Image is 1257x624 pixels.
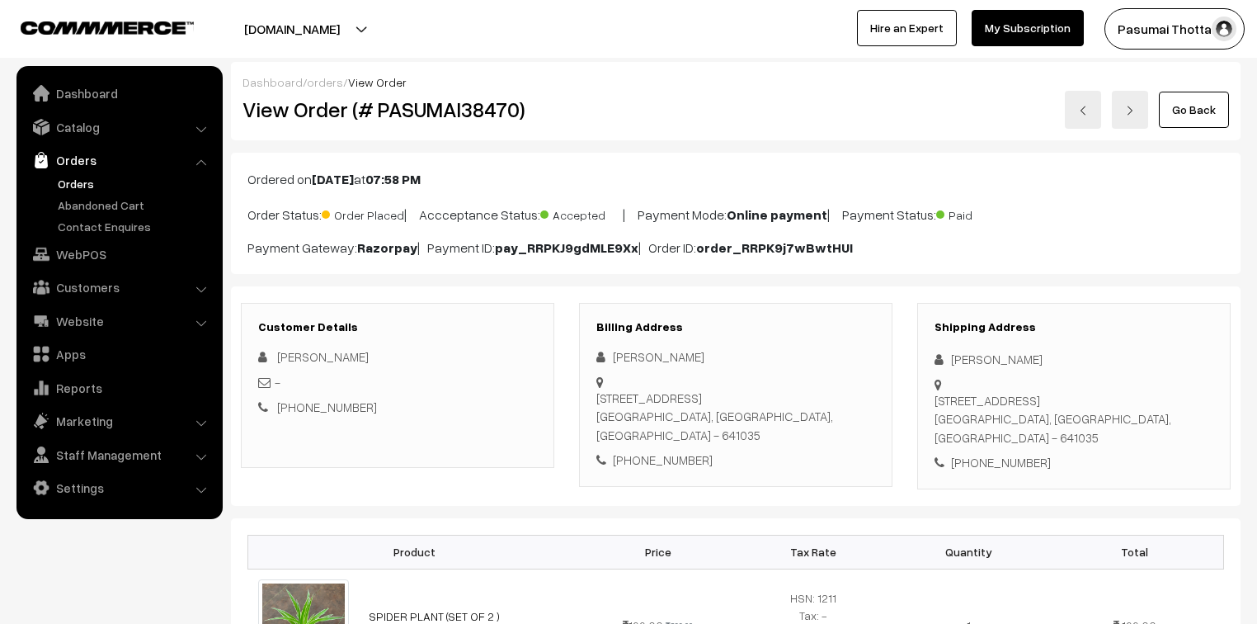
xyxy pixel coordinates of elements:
th: Total [1046,535,1223,569]
h3: Shipping Address [935,320,1213,334]
span: Order Placed [322,202,404,224]
a: Customers [21,272,217,302]
a: COMMMERCE [21,17,165,36]
a: Settings [21,473,217,503]
b: Razorpay [357,239,417,256]
a: Contact Enquires [54,218,217,235]
a: My Subscription [972,10,1084,46]
a: Reports [21,373,217,403]
div: [PHONE_NUMBER] [935,453,1213,472]
th: Product [248,535,581,569]
div: [PERSON_NAME] [596,347,875,366]
a: Dashboard [21,78,217,108]
a: Hire an Expert [857,10,957,46]
b: [DATE] [312,171,354,187]
div: / / [242,73,1229,91]
b: order_RRPK9j7wBwtHUI [696,239,853,256]
h3: Billing Address [596,320,875,334]
th: Price [581,535,736,569]
a: Orders [21,145,217,175]
div: [PHONE_NUMBER] [596,451,875,470]
img: COMMMERCE [21,21,194,34]
a: [PHONE_NUMBER] [277,399,377,414]
img: left-arrow.png [1078,106,1088,116]
span: [PERSON_NAME] [277,349,369,364]
b: Online payment [727,206,827,223]
div: [STREET_ADDRESS] [GEOGRAPHIC_DATA], [GEOGRAPHIC_DATA], [GEOGRAPHIC_DATA] - 641035 [935,391,1213,447]
h3: Customer Details [258,320,537,334]
span: Accepted [540,202,623,224]
b: 07:58 PM [365,171,421,187]
img: user [1212,17,1236,41]
span: HSN: 1211 Tax: - [790,591,836,622]
button: [DOMAIN_NAME] [186,8,398,50]
h2: View Order (# PASUMAI38470) [242,97,555,122]
span: Paid [936,202,1019,224]
button: Pasumai Thotta… [1104,8,1245,50]
a: orders [307,75,343,89]
span: View Order [348,75,407,89]
a: Abandoned Cart [54,196,217,214]
th: Quantity [891,535,1046,569]
a: SPIDER PLANT (SET OF 2 ) [369,609,500,623]
p: Ordered on at [247,169,1224,189]
a: Website [21,306,217,336]
div: [STREET_ADDRESS] [GEOGRAPHIC_DATA], [GEOGRAPHIC_DATA], [GEOGRAPHIC_DATA] - 641035 [596,389,875,445]
a: Staff Management [21,440,217,470]
a: Apps [21,339,217,369]
a: Dashboard [242,75,303,89]
th: Tax Rate [736,535,891,569]
a: Go Back [1159,92,1229,128]
img: right-arrow.png [1125,106,1135,116]
a: WebPOS [21,239,217,269]
div: [PERSON_NAME] [935,350,1213,369]
a: Marketing [21,406,217,436]
a: Catalog [21,112,217,142]
p: Payment Gateway: | Payment ID: | Order ID: [247,238,1224,258]
b: pay_RRPKJ9gdMLE9Xx [495,239,638,256]
a: Orders [54,175,217,192]
p: Order Status: | Accceptance Status: | Payment Mode: | Payment Status: [247,202,1224,225]
div: - [258,373,537,392]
